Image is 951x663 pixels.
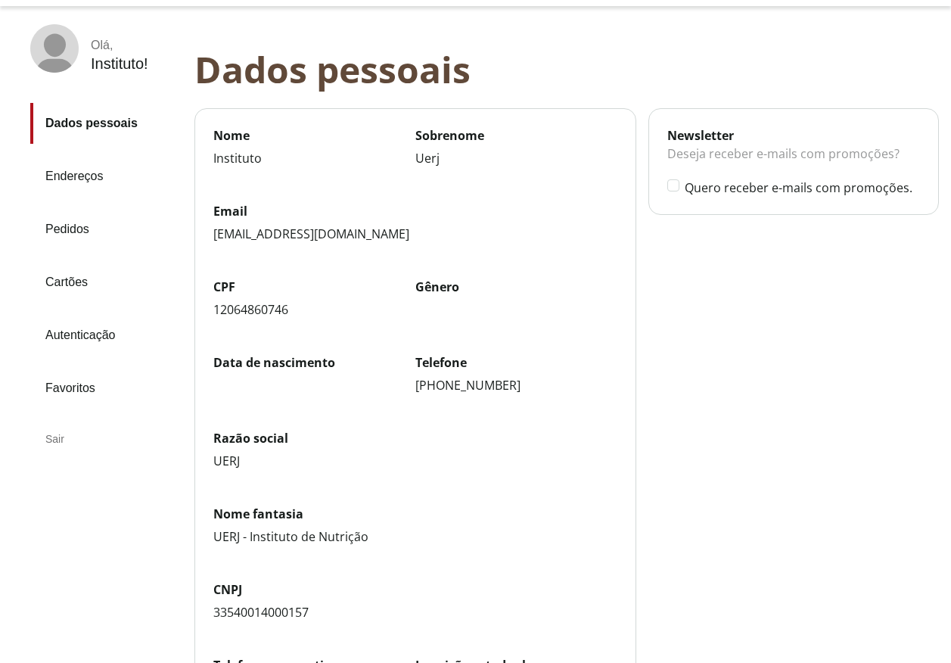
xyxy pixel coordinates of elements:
label: CPF [213,279,415,295]
label: CNPJ [213,581,617,598]
div: Newsletter [667,127,920,144]
label: Data de nascimento [213,354,415,371]
label: Quero receber e-mails com promoções. [685,179,920,196]
div: [PHONE_NUMBER] [415,377,617,394]
div: UERJ [213,453,617,469]
label: Razão social [213,430,617,447]
div: Instituto ! [91,55,148,73]
div: Uerj [415,150,617,167]
div: Dados pessoais [194,48,951,90]
label: Nome fantasia [213,506,617,522]
a: Endereços [30,156,182,197]
div: Instituto [213,150,415,167]
label: Gênero [415,279,617,295]
div: UERJ - Instituto de Nutrição [213,528,617,545]
label: Nome [213,127,415,144]
a: Favoritos [30,368,182,409]
a: Pedidos [30,209,182,250]
div: 33540014000157 [213,604,617,621]
a: Autenticação [30,315,182,356]
label: Email [213,203,617,219]
a: Dados pessoais [30,103,182,144]
div: 12064860746 [213,301,415,318]
label: Telefone [415,354,617,371]
div: Sair [30,421,182,457]
a: Cartões [30,262,182,303]
label: Sobrenome [415,127,617,144]
div: [EMAIL_ADDRESS][DOMAIN_NAME] [213,226,617,242]
div: Olá , [91,39,148,52]
div: Deseja receber e-mails com promoções? [667,144,920,179]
